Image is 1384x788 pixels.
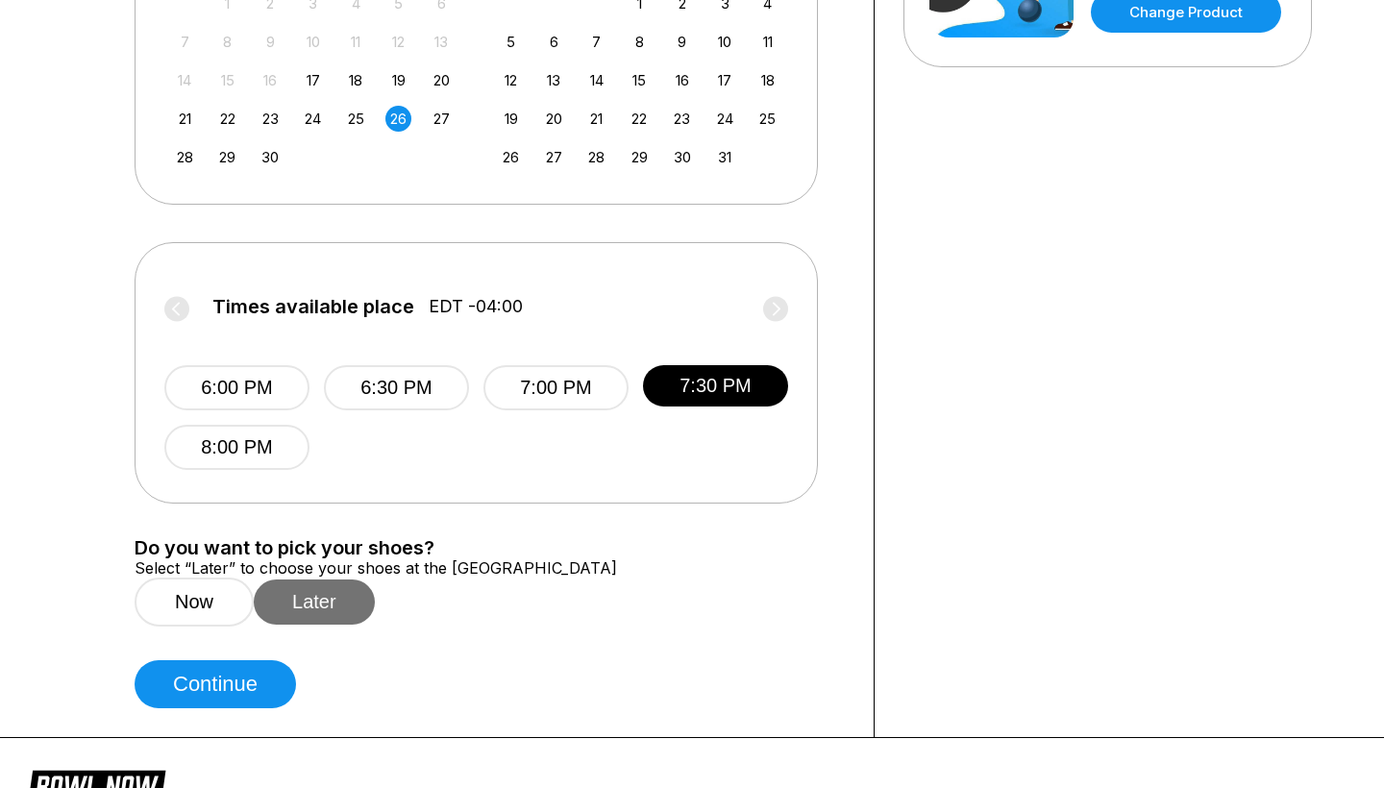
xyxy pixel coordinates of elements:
[669,144,695,170] div: Choose Thursday, October 30th, 2025
[324,365,469,410] button: 6:30 PM
[172,29,198,55] div: Not available Sunday, September 7th, 2025
[258,106,284,132] div: Choose Tuesday, September 23rd, 2025
[258,67,284,93] div: Not available Tuesday, September 16th, 2025
[343,67,369,93] div: Choose Thursday, September 18th, 2025
[164,365,309,410] button: 6:00 PM
[754,106,780,132] div: Choose Saturday, October 25th, 2025
[754,29,780,55] div: Choose Saturday, October 11th, 2025
[385,106,411,132] div: Choose Friday, September 26th, 2025
[583,29,609,55] div: Choose Tuesday, October 7th, 2025
[498,144,524,170] div: Choose Sunday, October 26th, 2025
[583,144,609,170] div: Choose Tuesday, October 28th, 2025
[135,558,617,578] label: Select “Later” to choose your shoes at the [GEOGRAPHIC_DATA]
[541,67,567,93] div: Choose Monday, October 13th, 2025
[172,67,198,93] div: Not available Sunday, September 14th, 2025
[627,106,653,132] div: Choose Wednesday, October 22nd, 2025
[429,67,455,93] div: Choose Saturday, September 20th, 2025
[627,67,653,93] div: Choose Wednesday, October 15th, 2025
[258,144,284,170] div: Choose Tuesday, September 30th, 2025
[385,67,411,93] div: Choose Friday, September 19th, 2025
[214,67,240,93] div: Not available Monday, September 15th, 2025
[429,106,455,132] div: Choose Saturday, September 27th, 2025
[164,425,309,470] button: 8:00 PM
[214,29,240,55] div: Not available Monday, September 8th, 2025
[712,67,738,93] div: Choose Friday, October 17th, 2025
[541,144,567,170] div: Choose Monday, October 27th, 2025
[712,144,738,170] div: Choose Friday, October 31st, 2025
[300,29,326,55] div: Not available Wednesday, September 10th, 2025
[343,106,369,132] div: Choose Thursday, September 25th, 2025
[669,106,695,132] div: Choose Thursday, October 23rd, 2025
[172,106,198,132] div: Choose Sunday, September 21st, 2025
[669,67,695,93] div: Choose Thursday, October 16th, 2025
[627,29,653,55] div: Choose Wednesday, October 8th, 2025
[498,106,524,132] div: Choose Sunday, October 19th, 2025
[583,106,609,132] div: Choose Tuesday, October 21st, 2025
[498,67,524,93] div: Choose Sunday, October 12th, 2025
[643,365,788,406] button: 7:30 PM
[483,365,629,410] button: 7:00 PM
[300,106,326,132] div: Choose Wednesday, September 24th, 2025
[135,578,254,627] button: Now
[300,67,326,93] div: Choose Wednesday, September 17th, 2025
[669,29,695,55] div: Choose Thursday, October 9th, 2025
[135,660,296,708] button: Continue
[258,29,284,55] div: Not available Tuesday, September 9th, 2025
[385,29,411,55] div: Not available Friday, September 12th, 2025
[712,106,738,132] div: Choose Friday, October 24th, 2025
[172,144,198,170] div: Choose Sunday, September 28th, 2025
[583,67,609,93] div: Choose Tuesday, October 14th, 2025
[212,296,414,317] span: Times available place
[429,296,523,317] span: EDT -04:00
[429,29,455,55] div: Not available Saturday, September 13th, 2025
[498,29,524,55] div: Choose Sunday, October 5th, 2025
[214,144,240,170] div: Choose Monday, September 29th, 2025
[541,106,567,132] div: Choose Monday, October 20th, 2025
[343,29,369,55] div: Not available Thursday, September 11th, 2025
[754,67,780,93] div: Choose Saturday, October 18th, 2025
[135,537,845,558] label: Do you want to pick your shoes?
[541,29,567,55] div: Choose Monday, October 6th, 2025
[712,29,738,55] div: Choose Friday, October 10th, 2025
[214,106,240,132] div: Choose Monday, September 22nd, 2025
[627,144,653,170] div: Choose Wednesday, October 29th, 2025
[254,579,375,625] button: Later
